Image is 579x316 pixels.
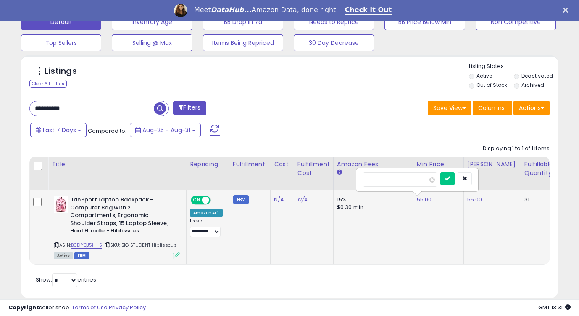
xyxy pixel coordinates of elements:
[467,160,517,169] div: [PERSON_NAME]
[384,13,465,30] button: BB Price Below Min
[524,160,553,178] div: Fulfillable Quantity
[233,195,249,204] small: FBM
[337,204,407,211] div: $0.30 min
[30,123,87,137] button: Last 7 Days
[190,160,226,169] div: Repricing
[473,101,512,115] button: Columns
[203,13,283,30] button: BB Drop in 7d
[337,160,410,169] div: Amazon Fees
[274,196,284,204] a: N/A
[476,13,556,30] button: Non Competitive
[36,276,96,284] span: Show: entries
[209,197,223,204] span: OFF
[469,63,558,71] p: Listing States:
[8,303,39,311] strong: Copyright
[21,13,101,30] button: Default
[233,160,267,169] div: Fulfillment
[130,123,201,137] button: Aug-25 - Aug-31
[521,81,544,89] label: Archived
[21,34,101,51] button: Top Sellers
[43,126,76,134] span: Last 7 Days
[524,196,550,204] div: 31
[194,6,338,14] div: Meet Amazon Data, done right.
[417,160,460,169] div: Min Price
[190,218,223,237] div: Preset:
[476,72,492,79] label: Active
[103,242,177,248] span: | SKU: BIG STUDENT Hiblisscus
[428,101,471,115] button: Save View
[192,197,202,204] span: ON
[54,196,180,258] div: ASIN:
[52,160,183,169] div: Title
[8,304,146,312] div: seller snap | |
[45,65,77,77] h5: Listings
[337,196,407,204] div: 15%
[297,160,330,178] div: Fulfillment Cost
[274,160,290,169] div: Cost
[190,209,223,217] div: Amazon AI *
[294,34,374,51] button: 30 Day Decrease
[211,6,252,14] i: DataHub...
[563,8,571,13] div: Close
[538,303,571,311] span: 2025-09-10 13:31 GMT
[112,13,192,30] button: Inventory Age
[112,34,192,51] button: Selling @ Max
[88,127,126,135] span: Compared to:
[74,252,89,259] span: FBM
[109,303,146,311] a: Privacy Policy
[483,145,550,153] div: Displaying 1 to 1 of 1 items
[345,6,392,15] a: Check It Out
[72,303,108,311] a: Terms of Use
[294,13,374,30] button: Needs to Reprice
[173,101,206,115] button: Filters
[478,104,505,112] span: Columns
[337,169,342,176] small: Amazon Fees.
[29,80,67,88] div: Clear All Filters
[54,252,73,259] span: All listings currently available for purchase on Amazon
[70,196,172,237] b: JanSport Laptop Backpack - Computer Bag with 2 Compartments, Ergonomic Shoulder Straps, 15 Laptop...
[174,4,187,17] img: Profile image for Georgie
[71,242,102,249] a: B0DYQJ5HH5
[476,81,507,89] label: Out of Stock
[203,34,283,51] button: Items Being Repriced
[297,196,308,204] a: N/A
[54,196,68,213] img: 51ZIYIikT0L._SL40_.jpg
[521,72,553,79] label: Deactivated
[142,126,190,134] span: Aug-25 - Aug-31
[513,101,550,115] button: Actions
[467,196,482,204] a: 55.00
[417,196,432,204] a: 55.00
